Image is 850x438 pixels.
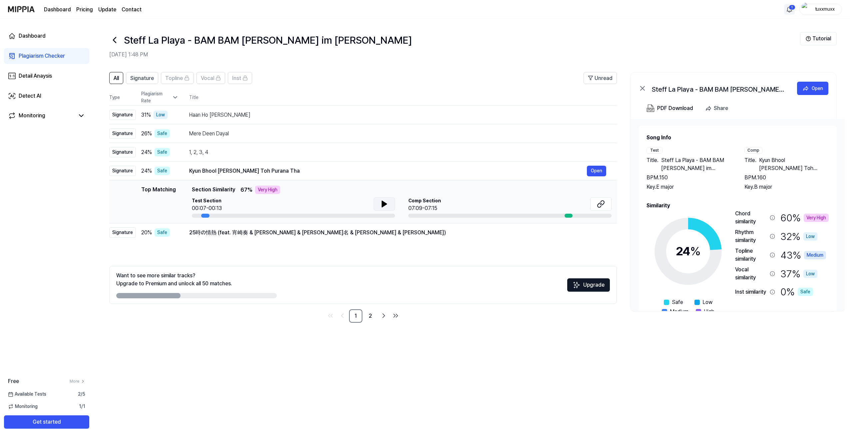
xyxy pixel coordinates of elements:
div: Comp [744,147,762,154]
a: Pricing [76,6,93,14]
button: Vocal [197,72,225,84]
div: Dashboard [19,32,46,40]
a: Dashboard [44,6,71,14]
button: Open [797,82,828,95]
div: 07:09-07:15 [408,204,441,212]
div: Inst similarity [735,288,767,296]
div: 37 % [780,266,817,282]
div: Top Matching [141,186,176,218]
div: Safe [155,167,170,175]
nav: pagination [109,309,617,323]
div: Low [803,232,817,241]
span: Medium [670,308,688,316]
img: Help [806,36,811,41]
span: % [690,244,701,258]
div: Very High [804,214,829,222]
span: Vocal [201,74,214,82]
span: Test Section [192,197,222,204]
button: profiletuxxmuxx [799,4,842,15]
div: 00:07-00:13 [192,204,222,212]
div: Open [812,85,823,92]
span: 1 / 1 [79,403,85,410]
div: Safe [798,288,813,296]
button: Get started [4,415,89,429]
a: Dashboard [4,28,89,44]
span: Section Similarity [192,186,235,194]
span: Title . [744,156,756,172]
span: Available Tests [8,391,46,398]
button: Inst [228,72,252,84]
span: Comp Section [408,197,441,204]
h1: Steff La Playa - BAM BAM Voll im Kopp [124,33,412,48]
div: 32 % [780,228,817,244]
span: Title . [646,156,658,172]
h2: Similarity [646,202,829,210]
span: 67 % [240,186,252,194]
h2: [DATE] 1:48 PM [109,51,800,59]
img: profile [802,3,810,16]
div: Detect AI [19,92,41,100]
span: Low [702,298,712,306]
div: Plagiarism Rate [141,90,179,104]
div: Safe [155,148,170,156]
div: 43 % [780,247,826,263]
a: More [70,378,85,384]
a: Plagiarism Checker [4,48,89,64]
div: Test [646,147,662,154]
span: 31 % [141,111,151,119]
a: Song InfoTestTitle.Steff La Playa - BAM BAM [PERSON_NAME] im [PERSON_NAME]BPM.150Key.E majorCompT... [631,119,845,311]
a: Update [98,6,116,14]
a: Contact [122,6,142,14]
div: BPM. 160 [744,174,829,182]
div: Mere Deen Dayal [189,130,606,138]
th: Type [109,89,136,106]
div: PDF Download [657,104,693,113]
button: 알림1 [784,4,795,15]
button: Topline [161,72,194,84]
a: 2 [364,309,377,323]
div: Monitoring [19,112,45,120]
span: 24 % [141,148,152,156]
div: Vocal similarity [735,266,767,282]
span: 20 % [141,229,152,237]
button: PDF Download [645,102,694,115]
a: Detect AI [4,88,89,104]
span: Monitoring [8,403,38,410]
div: Chord similarity [735,210,767,226]
div: Signature [109,128,136,139]
a: SparklesUpgrade [567,284,610,290]
span: All [114,74,119,82]
img: PDF Download [646,104,654,112]
div: Topline similarity [735,247,767,263]
a: Go to next page [378,310,389,321]
div: Key. E major [646,183,731,191]
div: Signature [109,147,136,157]
span: Steff La Playa - BAM BAM [PERSON_NAME] im [PERSON_NAME] [661,156,731,172]
button: All [109,72,123,84]
span: Unread [595,74,613,82]
span: Safe [672,298,683,306]
div: Signature [109,227,136,238]
a: Go to previous page [337,310,348,321]
div: Signature [109,110,136,120]
img: 알림 [785,5,793,13]
div: Safe [155,129,170,138]
span: Kyun Bhool [PERSON_NAME] Toh Purana Tha [759,156,829,172]
button: Open [587,166,606,176]
button: Share [702,102,733,115]
div: Steff La Playa - BAM BAM [PERSON_NAME] im [PERSON_NAME] [652,84,785,92]
a: Detail Anaysis [4,68,89,84]
div: Detail Anaysis [19,72,52,80]
span: Inst [232,74,241,82]
button: Upgrade [567,278,610,292]
h2: Song Info [646,134,829,142]
span: High [704,308,714,316]
div: 25時の情熱 (feat. 宵崎奏 & [PERSON_NAME] & [PERSON_NAME]名 & [PERSON_NAME] & [PERSON_NAME]) [189,229,606,237]
button: Signature [126,72,158,84]
div: Share [714,104,728,113]
div: 1, 2, 3, 4 [189,148,606,156]
img: Sparkles [573,281,581,289]
div: Kyun Bhool [PERSON_NAME] Toh Purana Tha [189,167,587,175]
